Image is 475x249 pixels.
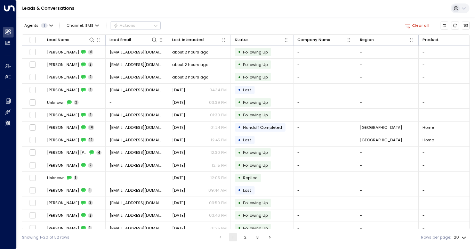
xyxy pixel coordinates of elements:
td: - [293,46,356,58]
span: Pearl Tyson [47,125,79,130]
span: 4 [88,50,93,55]
span: Mary Caron [47,213,79,218]
button: Go to next page [266,233,274,241]
td: - [293,209,356,222]
span: 14 [88,125,94,130]
span: 1 [88,226,92,231]
span: robinsonshadique+rve@gmail.com [110,137,164,143]
span: Lost [243,137,251,143]
span: SMS [85,23,94,28]
span: Toggle select row [29,199,36,206]
div: • [238,73,241,82]
span: Refresh [451,22,459,30]
span: fischers2018@gmail.com [110,163,164,168]
span: Lost [243,87,251,93]
span: Yesterday [172,137,185,143]
span: 1 [88,188,92,193]
span: Oct 07, 2025 [172,225,185,231]
td: - [293,184,356,196]
div: Product [422,36,470,43]
span: Katie Garland [47,188,79,193]
td: - [356,197,419,209]
div: • [238,85,241,94]
span: 4 [96,150,102,155]
span: Handoff Completed [243,125,282,130]
span: 2 [88,113,93,117]
span: Home [422,137,434,143]
p: 12:30 PM [210,150,227,155]
button: Channel:SMS [64,22,102,29]
span: Following Up [243,74,268,80]
div: • [238,211,241,220]
button: Customize [441,22,449,30]
span: 12 [88,138,94,142]
div: Lead Name [47,36,95,43]
td: - [293,197,356,209]
span: Replied [243,175,258,181]
span: Nicole Freeman [47,200,79,206]
p: 01:25 PM [210,225,227,231]
span: 2 [88,75,93,80]
span: Toggle select row [29,212,36,219]
span: cutreracecilia+rve@gmail.com [110,74,164,80]
span: Cecilia Cutrera [47,74,79,80]
td: - [356,159,419,171]
div: Status [235,36,249,43]
span: 2 [88,213,93,218]
div: • [238,185,241,195]
td: - [293,147,356,159]
span: Toggle select row [29,111,36,118]
span: Unknown [47,175,65,181]
span: 2 [74,100,79,105]
div: Button group with a nested menu [111,21,161,30]
td: - [356,96,419,108]
div: • [238,98,241,107]
span: Toggle select row [29,149,36,156]
td: - [293,159,356,171]
div: • [238,223,241,233]
div: • [238,148,241,157]
span: sgrunewald1102@gmail.com [110,62,164,67]
span: Following Up [243,62,268,67]
span: Oct 07, 2025 [172,200,185,206]
span: Paige Harris [47,87,79,93]
div: Company Name [297,36,345,43]
span: Yesterday [172,87,185,93]
div: Actions [113,23,135,28]
span: Toggle select row [29,124,36,131]
p: 03:59 PM [209,200,227,206]
span: 1 [74,175,78,180]
div: Lead Email [110,36,158,43]
span: Channel: [64,22,102,29]
div: Product [422,36,439,43]
td: - [356,222,419,234]
button: Go to page 3 [253,233,262,241]
span: 110.sfreeman@nhaschools.com [110,200,164,206]
td: - [356,147,419,159]
span: about 2 hours ago [172,62,208,67]
a: Leads & Conversations [22,5,74,11]
span: Toggle select row [29,61,36,68]
td: - [356,59,419,71]
button: Go to page 2 [241,233,249,241]
span: Yesterday [172,150,185,155]
div: Lead Email [110,36,131,43]
span: Yesterday [172,163,185,168]
button: Actions [111,21,161,30]
span: Robert Jr [47,49,79,55]
div: • [238,60,241,69]
span: Toggle select row [29,174,36,181]
span: mlc48015@gmail.com [110,213,164,218]
span: 2 [88,62,93,67]
span: Following Up [243,150,268,155]
span: Yesterday [172,175,185,181]
nav: pagination navigation [216,233,274,241]
span: Naquita Wallace [47,137,79,143]
span: about 2 hours ago [172,74,208,80]
span: Following Up [243,225,268,231]
span: about 2 hours ago [172,49,208,55]
td: - [293,134,356,146]
p: 01:24 PM [210,125,227,130]
td: - [356,84,419,96]
span: moerolls23@gmail.com [110,49,164,55]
